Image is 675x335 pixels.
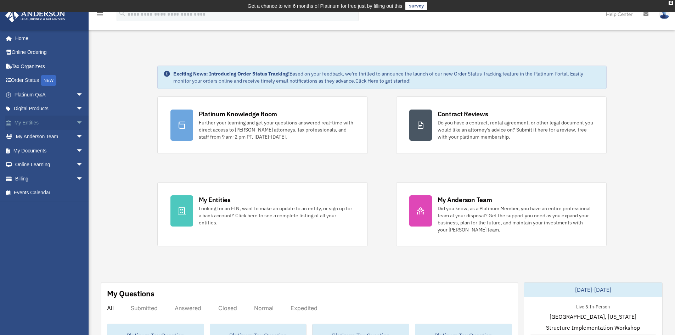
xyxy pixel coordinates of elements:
span: arrow_drop_down [76,130,90,144]
div: My Anderson Team [438,195,492,204]
span: Structure Implementation Workshop [546,323,640,332]
div: [DATE]-[DATE] [524,283,662,297]
div: Did you know, as a Platinum Member, you have an entire professional team at your disposal? Get th... [438,205,594,233]
div: NEW [41,75,56,86]
a: My Anderson Team Did you know, as a Platinum Member, you have an entire professional team at your... [396,182,607,246]
div: Live & In-Person [570,302,615,310]
div: Do you have a contract, rental agreement, or other legal document you would like an attorney's ad... [438,119,594,140]
a: menu [96,12,104,18]
div: All [107,305,114,312]
a: Digital Productsarrow_drop_down [5,102,94,116]
div: Submitted [131,305,158,312]
a: Order StatusNEW [5,73,94,88]
a: My Entitiesarrow_drop_down [5,116,94,130]
a: Events Calendar [5,186,94,200]
div: Get a chance to win 6 months of Platinum for free just by filling out this [248,2,403,10]
div: My Entities [199,195,231,204]
div: Further your learning and get your questions answered real-time with direct access to [PERSON_NAM... [199,119,355,140]
span: arrow_drop_down [76,102,90,116]
div: close [669,1,673,5]
span: arrow_drop_down [76,144,90,158]
span: [GEOGRAPHIC_DATA], [US_STATE] [550,312,636,321]
div: Expedited [291,305,317,312]
div: Contract Reviews [438,110,488,118]
div: Platinum Knowledge Room [199,110,277,118]
a: Tax Organizers [5,59,94,73]
img: Anderson Advisors Platinum Portal [3,9,67,22]
a: Click Here to get started! [355,78,411,84]
img: User Pic [659,9,670,19]
a: Home [5,31,90,45]
a: Platinum Q&Aarrow_drop_down [5,88,94,102]
div: My Questions [107,288,154,299]
i: search [118,10,126,17]
a: Contract Reviews Do you have a contract, rental agreement, or other legal document you would like... [396,96,607,154]
a: My Anderson Teamarrow_drop_down [5,130,94,144]
a: My Entities Looking for an EIN, want to make an update to an entity, or sign up for a bank accoun... [157,182,368,246]
div: Answered [175,305,201,312]
i: menu [96,10,104,18]
a: Platinum Knowledge Room Further your learning and get your questions answered real-time with dire... [157,96,368,154]
span: arrow_drop_down [76,116,90,130]
a: My Documentsarrow_drop_down [5,144,94,158]
span: arrow_drop_down [76,88,90,102]
div: Looking for an EIN, want to make an update to an entity, or sign up for a bank account? Click her... [199,205,355,226]
div: Closed [218,305,237,312]
a: Online Learningarrow_drop_down [5,158,94,172]
div: Based on your feedback, we're thrilled to announce the launch of our new Order Status Tracking fe... [173,70,601,84]
span: arrow_drop_down [76,172,90,186]
strong: Exciting News: Introducing Order Status Tracking! [173,71,289,77]
a: Billingarrow_drop_down [5,172,94,186]
div: Normal [254,305,274,312]
span: arrow_drop_down [76,158,90,172]
a: survey [405,2,427,10]
a: Online Ordering [5,45,94,60]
